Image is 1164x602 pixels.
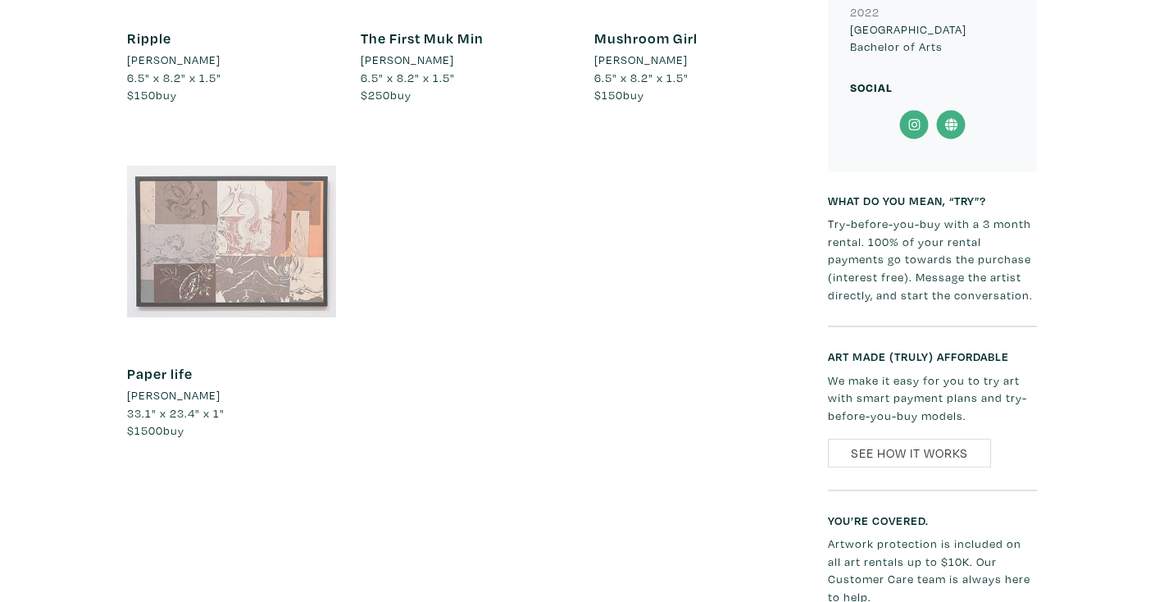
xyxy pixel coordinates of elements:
[127,51,336,69] a: [PERSON_NAME]
[127,51,221,69] li: [PERSON_NAME]
[828,372,1037,425] p: We make it easy for you to try art with smart payment plans and try-before-you-buy models.
[127,405,225,421] span: 33.1" x 23.4" x 1"
[594,87,644,103] span: buy
[828,194,1037,208] h6: What do you mean, “try”?
[127,29,171,48] a: Ripple
[594,87,623,103] span: $150
[594,51,803,69] a: [PERSON_NAME]
[127,386,221,404] li: [PERSON_NAME]
[127,386,336,404] a: [PERSON_NAME]
[361,70,455,85] span: 6.5" x 8.2" x 1.5"
[127,87,156,103] span: $150
[361,29,484,48] a: The First Muk Min
[594,29,698,48] a: Mushroom Girl
[127,70,221,85] span: 6.5" x 8.2" x 1.5"
[850,21,1015,56] p: [GEOGRAPHIC_DATA] Bachelor of Arts
[828,215,1037,303] p: Try-before-you-buy with a 3 month rental. 100% of your rental payments go towards the purchase (i...
[361,87,390,103] span: $250
[361,87,411,103] span: buy
[361,51,454,69] li: [PERSON_NAME]
[127,422,163,438] span: $1500
[828,349,1037,363] h6: Art made (truly) affordable
[361,51,570,69] a: [PERSON_NAME]
[850,4,880,20] small: 2022
[594,70,689,85] span: 6.5" x 8.2" x 1.5"
[127,422,184,438] span: buy
[594,51,688,69] li: [PERSON_NAME]
[127,87,177,103] span: buy
[828,439,991,467] a: See How It Works
[850,80,893,95] small: Social
[828,513,1037,527] h6: You’re covered.
[127,364,193,383] a: Paper life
